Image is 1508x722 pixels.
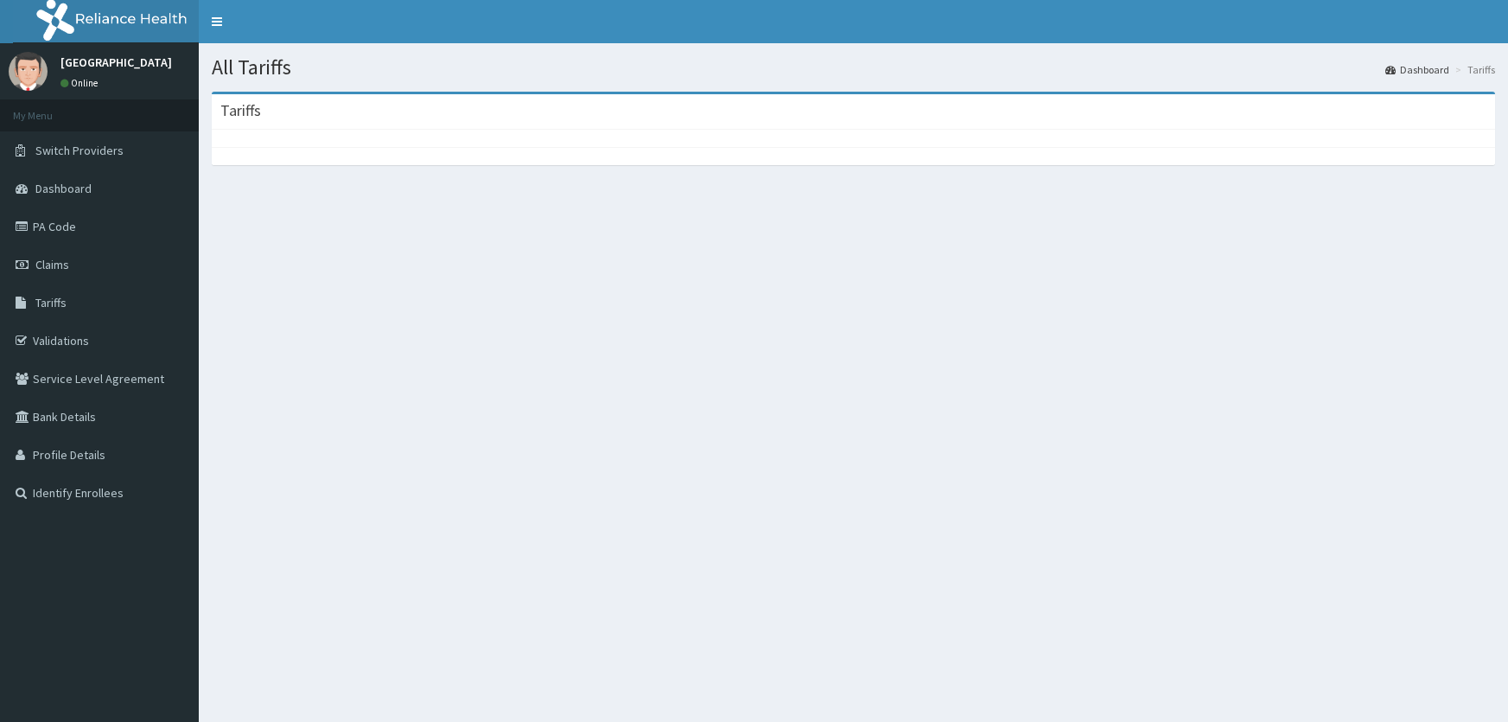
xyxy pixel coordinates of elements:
[35,257,69,272] span: Claims
[60,77,102,89] a: Online
[9,52,48,91] img: User Image
[1385,62,1449,77] a: Dashboard
[1451,62,1495,77] li: Tariffs
[60,56,172,68] p: [GEOGRAPHIC_DATA]
[35,181,92,196] span: Dashboard
[212,56,1495,79] h1: All Tariffs
[35,143,124,158] span: Switch Providers
[220,103,261,118] h3: Tariffs
[35,295,67,310] span: Tariffs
